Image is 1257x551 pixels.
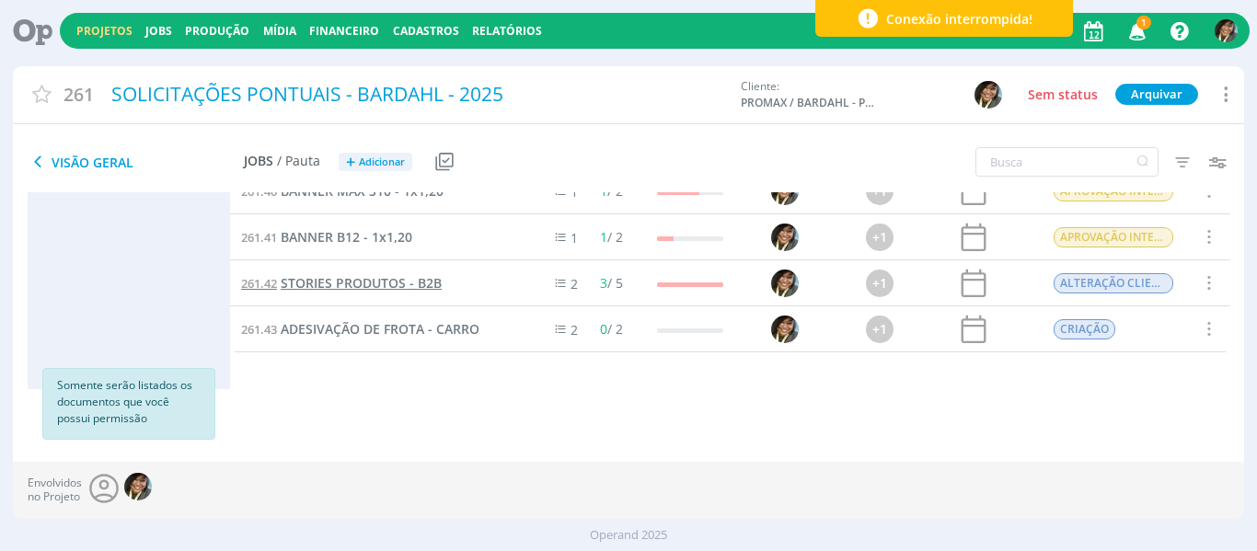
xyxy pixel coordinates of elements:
[185,23,249,39] a: Produção
[244,154,273,169] span: Jobs
[975,147,1159,177] input: Busca
[1028,86,1098,103] span: Sem status
[57,377,201,427] p: Somente serão listados os documentos que você possui permissão
[359,156,405,168] span: Adicionar
[974,80,1003,109] button: S
[571,183,578,201] span: 1
[277,154,320,169] span: / Pauta
[1117,15,1155,48] button: 1
[63,81,94,108] span: 261
[28,476,82,503] span: Envolvidos no Projeto
[281,274,442,292] span: STORIES PRODUTOS - B2B
[865,316,893,343] div: +1
[346,153,355,172] span: +
[1214,15,1239,47] button: S
[309,23,379,39] a: Financeiro
[258,24,302,39] button: Mídia
[741,78,1031,111] div: Cliente:
[1115,84,1198,105] button: Arquivar
[263,23,296,39] a: Mídia
[241,273,442,293] a: 261.42STORIES PRODUTOS - B2B
[600,274,607,292] span: 3
[241,227,412,247] a: 261.41BANNER B12 - 1x1,20
[886,9,1032,29] span: Conexão interrompida!
[105,74,731,116] div: SOLICITAÇÕES PONTUAIS - BARDAHL - 2025
[140,24,178,39] button: Jobs
[600,228,623,246] span: / 2
[71,24,138,39] button: Projetos
[339,153,412,172] button: +Adicionar
[76,23,133,39] a: Projetos
[770,270,798,297] img: S
[145,23,172,39] a: Jobs
[241,229,277,246] span: 261.41
[1215,19,1238,42] img: S
[600,274,623,292] span: / 5
[1023,84,1102,106] button: Sem status
[241,319,479,339] a: 261.43ADESIVAÇÃO DE FROTA - CARRO
[770,316,798,343] img: S
[600,320,607,338] span: 0
[304,24,385,39] button: Financeiro
[393,23,459,39] span: Cadastros
[571,275,578,293] span: 2
[241,321,277,338] span: 261.43
[1053,273,1172,293] span: ALTERAÇÃO CLIENTE
[467,24,548,39] button: Relatórios
[600,320,623,338] span: / 2
[865,270,893,297] div: +1
[865,224,893,251] div: +1
[281,182,444,200] span: BANNER MAX S10 - 1x1,20
[179,24,255,39] button: Produção
[1053,227,1172,247] span: APROVAÇÃO INTERNA
[241,275,277,292] span: 261.42
[741,95,879,111] span: PROMAX / BARDAHL - PROMAX PRODUTOS MÁXIMOS S/A INDÚSTRIA E COMÉRCIO
[281,228,412,246] span: BANNER B12 - 1x1,20
[28,151,244,173] span: Visão Geral
[600,228,607,246] span: 1
[387,24,465,39] button: Cadastros
[1053,319,1114,339] span: CRIAÇÃO
[241,183,277,200] span: 261.40
[124,473,152,500] img: S
[1136,16,1151,29] span: 1
[281,320,479,338] span: ADESIVAÇÃO DE FROTA - CARRO
[472,23,542,39] a: Relatórios
[770,224,798,251] img: S
[571,321,578,339] span: 2
[571,229,578,247] span: 1
[974,81,1002,109] img: S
